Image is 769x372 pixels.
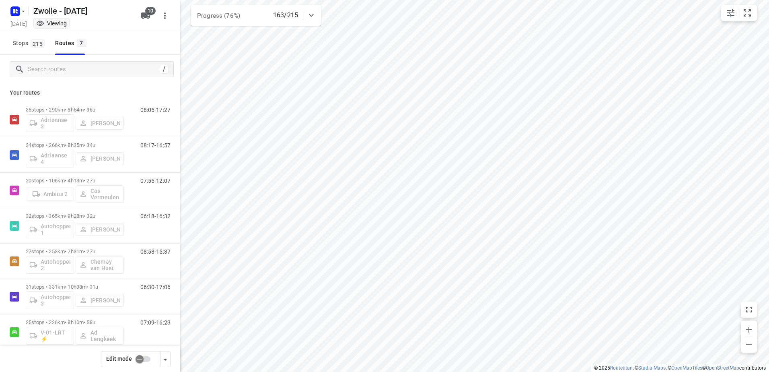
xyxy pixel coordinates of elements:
[723,5,739,21] button: Map settings
[671,365,702,371] a: OpenMapTiles
[36,19,67,27] div: Viewing
[28,63,160,76] input: Search routes
[77,39,86,47] span: 7
[140,142,171,149] p: 08:17-16:57
[26,248,124,254] p: 27 stops • 253km • 7h31m • 27u
[140,248,171,255] p: 08:58-15:37
[26,213,124,219] p: 32 stops • 365km • 9h28m • 32u
[26,284,124,290] p: 31 stops • 331km • 10h38m • 31u
[55,38,88,48] div: Routes
[160,65,169,74] div: /
[10,89,171,97] p: Your routes
[140,284,171,290] p: 06:30-17:06
[26,178,124,184] p: 20 stops • 106km • 4h13m • 27u
[138,8,154,24] button: 10
[31,39,45,48] span: 215
[140,107,171,113] p: 08:05-17:27
[273,10,298,20] p: 163/215
[140,213,171,219] p: 06:18-16:32
[145,7,156,15] span: 10
[13,38,47,48] span: Stops
[26,142,124,148] p: 34 stops • 266km • 8h35m • 34u
[721,5,757,21] div: small contained button group
[706,365,739,371] a: OpenStreetMap
[26,319,124,325] p: 35 stops • 236km • 8h10m • 58u
[191,5,321,26] div: Progress (76%)163/215
[140,319,171,326] p: 07:09-16:23
[140,178,171,184] p: 07:55-12:07
[610,365,633,371] a: Routetitan
[594,365,766,371] li: © 2025 , © , © © contributors
[26,107,124,113] p: 36 stops • 290km • 8h54m • 36u
[638,365,666,371] a: Stadia Maps
[197,12,240,19] span: Progress (76%)
[106,355,132,362] span: Edit mode
[160,354,170,364] div: Driver app settings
